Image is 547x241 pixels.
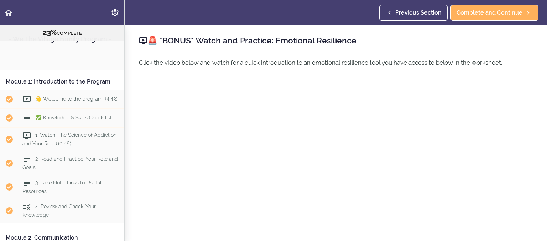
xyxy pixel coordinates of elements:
h2: 🚨 *BONUS* Watch and Practice: Emotional Resilience [139,34,533,47]
span: 4. Review and Check: Your Knowledge [22,204,96,218]
div: COMPLETE [9,28,115,37]
span: 3. Take Note: Links to Useful Resources [22,180,101,194]
svg: Back to course curriculum [4,9,13,17]
span: 👋 Welcome to the program! (4:43) [35,96,118,102]
span: 1. Watch: The Science of Addiction and Your Role (10:46) [22,132,116,146]
svg: Settings Menu [111,9,119,17]
span: 23% [43,28,57,37]
span: Click the video below and watch for a quick introduction to an emotional resilience tool you have... [139,59,502,66]
span: Previous Section [395,9,442,17]
span: Complete and Continue [457,9,522,17]
a: Previous Section [379,5,448,21]
a: Complete and Continue [450,5,538,21]
span: ✅ Knowledge & Skills Check list [35,115,112,120]
span: 2. Read and Practice: Your Role and Goals [22,156,118,170]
